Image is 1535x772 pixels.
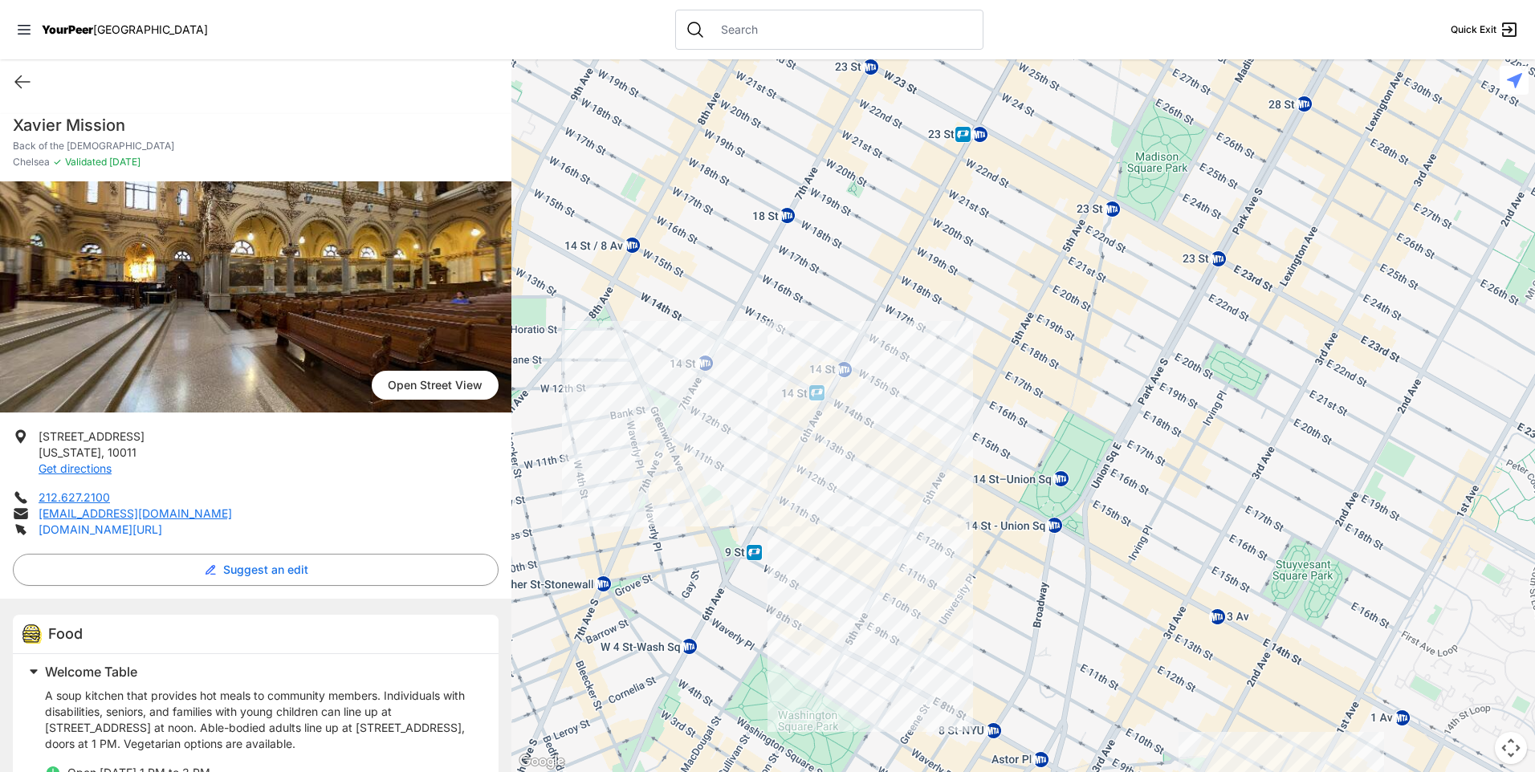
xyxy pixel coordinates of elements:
[39,445,101,459] span: [US_STATE]
[515,751,568,772] img: Google
[13,554,499,586] button: Suggest an edit
[48,625,83,642] span: Food
[1451,23,1496,36] span: Quick Exit
[711,22,973,38] input: Search
[13,156,50,169] span: Chelsea
[1451,20,1519,39] a: Quick Exit
[53,156,62,169] span: ✓
[39,506,232,520] a: [EMAIL_ADDRESS][DOMAIN_NAME]
[1495,732,1527,764] button: Map camera controls
[45,688,479,752] p: A soup kitchen that provides hot meals to community members. Individuals with disabilities, senio...
[13,114,499,136] h1: Xavier Mission
[39,429,145,443] span: [STREET_ADDRESS]
[515,751,568,772] a: Open this area in Google Maps (opens a new window)
[39,490,110,504] a: 212.627.2100
[372,371,499,400] a: Open Street View
[39,461,112,475] a: Get directions
[13,140,499,152] p: Back of the [DEMOGRAPHIC_DATA]
[42,25,208,35] a: YourPeer[GEOGRAPHIC_DATA]
[93,22,208,36] span: [GEOGRAPHIC_DATA]
[107,156,140,168] span: [DATE]
[223,562,308,578] span: Suggest an edit
[101,445,104,459] span: ,
[39,522,162,536] a: [DOMAIN_NAME][URL]
[42,22,93,36] span: YourPeer
[45,664,137,680] span: Welcome Table
[108,445,136,459] span: 10011
[65,156,107,168] span: Validated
